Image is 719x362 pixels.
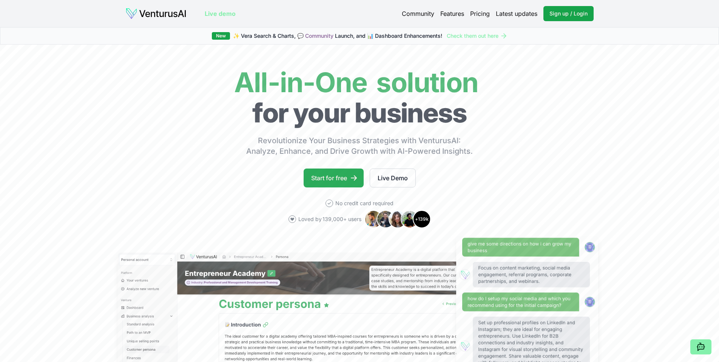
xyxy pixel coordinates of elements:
a: Live Demo [370,169,416,187]
img: Avatar 4 [401,210,419,228]
a: Features [440,9,464,18]
a: Community [402,9,434,18]
img: Avatar 1 [364,210,383,228]
img: logo [125,8,187,20]
img: Avatar 3 [389,210,407,228]
a: Pricing [470,9,490,18]
span: ✨ Vera Search & Charts, 💬 Launch, and 📊 Dashboard Enhancements! [233,32,442,40]
a: Latest updates [496,9,537,18]
img: Avatar 2 [376,210,395,228]
a: Check them out here [447,32,508,40]
span: Sign up / Login [549,10,588,17]
a: Live demo [205,9,236,18]
a: Start for free [304,169,364,187]
div: New [212,32,230,40]
a: Community [305,32,333,39]
a: Sign up / Login [543,6,594,21]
